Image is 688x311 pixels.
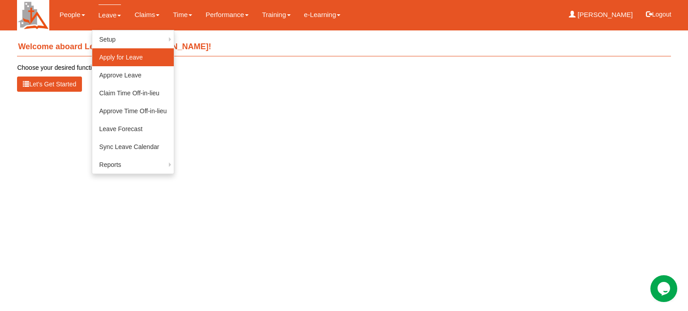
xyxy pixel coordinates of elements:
a: Training [262,4,291,25]
p: Choose your desired function from the menu above. [17,63,671,72]
a: Leave Forecast [92,120,174,138]
h4: Welcome aboard Learn Anchor, [PERSON_NAME]! [17,38,671,56]
a: Approve Time Off-in-lieu [92,102,174,120]
a: Apply for Leave [92,48,174,66]
iframe: chat widget [650,275,679,302]
a: Claim Time Off-in-lieu [92,84,174,102]
button: Let’s Get Started [17,77,82,92]
a: Approve Leave [92,66,174,84]
a: [PERSON_NAME] [569,4,633,25]
a: People [60,4,85,25]
img: H+Cupd5uQsr4AAAAAElFTkSuQmCC [17,0,49,30]
a: Claims [134,4,159,25]
a: Time [173,4,192,25]
a: Performance [206,4,249,25]
a: Sync Leave Calendar [92,138,174,156]
a: e-Learning [304,4,341,25]
a: Leave [99,4,121,26]
a: Reports [92,156,174,174]
a: Setup [92,30,174,48]
button: Logout [640,4,678,25]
